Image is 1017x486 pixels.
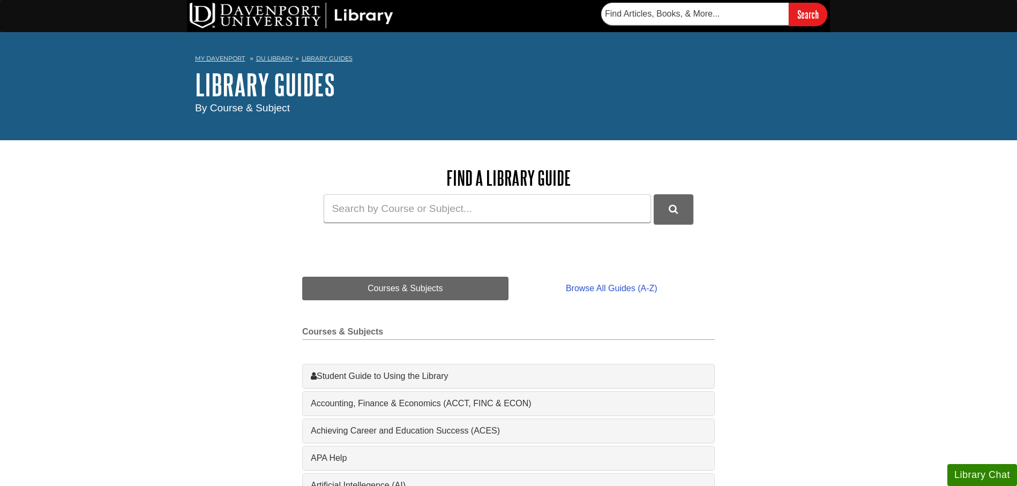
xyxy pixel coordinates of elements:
[302,167,715,189] h2: Find a Library Guide
[302,55,353,62] a: Library Guides
[256,55,293,62] a: DU Library
[789,3,827,26] input: Search
[195,51,822,69] nav: breadcrumb
[669,204,678,214] i: Search Library Guides
[311,370,706,383] a: Student Guide to Using the Library
[601,3,827,26] form: Searches DU Library's articles, books, and more
[311,424,706,437] a: Achieving Career and Education Success (ACES)
[311,452,706,465] a: APA Help
[195,101,822,116] div: By Course & Subject
[302,327,715,340] h2: Courses & Subjects
[324,194,651,223] input: Search by Course or Subject...
[195,54,245,63] a: My Davenport
[302,277,508,300] a: Courses & Subjects
[947,464,1017,486] button: Library Chat
[190,3,393,28] img: DU Library
[311,397,706,410] a: Accounting, Finance & Economics (ACCT, FINC & ECON)
[601,3,789,25] input: Find Articles, Books, & More...
[508,277,715,300] a: Browse All Guides (A-Z)
[195,69,822,101] h1: Library Guides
